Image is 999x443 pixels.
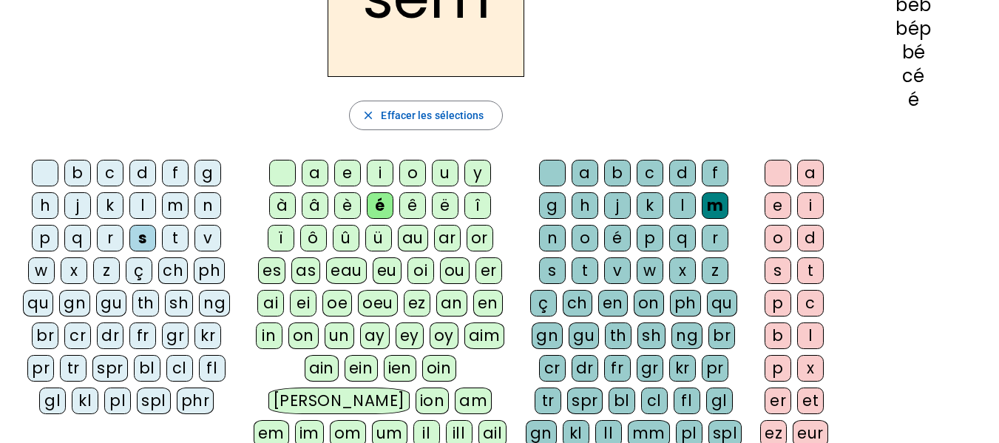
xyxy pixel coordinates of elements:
div: tr [535,388,561,414]
div: i [797,192,824,219]
div: gr [637,355,663,382]
mat-icon: close [362,109,375,122]
div: as [291,257,320,284]
div: er [475,257,502,284]
div: ar [434,225,461,251]
div: br [708,322,735,349]
div: z [93,257,120,284]
div: spr [567,388,603,414]
div: fl [199,355,226,382]
div: ng [671,322,702,349]
div: j [604,192,631,219]
div: eau [326,257,367,284]
div: l [129,192,156,219]
div: g [539,192,566,219]
div: ph [194,257,225,284]
div: x [797,355,824,382]
div: p [765,290,791,317]
div: c [797,290,824,317]
div: on [634,290,664,317]
div: an [436,290,467,317]
div: cr [539,355,566,382]
div: au [398,225,428,251]
div: ien [384,355,417,382]
div: in [256,322,282,349]
div: th [132,290,159,317]
div: b [765,322,791,349]
div: e [765,192,791,219]
div: o [765,225,791,251]
div: l [797,322,824,349]
div: spl [137,388,171,414]
div: gl [39,388,66,414]
div: qu [707,290,737,317]
div: on [288,322,319,349]
div: u [432,160,458,186]
div: cl [166,355,193,382]
div: gn [59,290,90,317]
div: a [572,160,598,186]
div: y [464,160,491,186]
div: th [605,322,631,349]
div: ei [290,290,316,317]
div: pr [702,355,728,382]
div: cé [852,67,975,85]
div: ph [670,290,701,317]
div: spr [92,355,128,382]
div: ay [360,322,390,349]
div: t [162,225,189,251]
div: ï [268,225,294,251]
div: oi [407,257,434,284]
div: w [637,257,663,284]
span: Effacer les sélections [381,106,484,124]
button: Effacer les sélections [349,101,502,130]
div: h [32,192,58,219]
div: oe [322,290,352,317]
div: gu [96,290,126,317]
div: gu [569,322,599,349]
div: en [598,290,628,317]
div: ez [404,290,430,317]
div: gn [532,322,563,349]
div: n [539,225,566,251]
div: m [162,192,189,219]
div: k [97,192,123,219]
div: un [325,322,354,349]
div: s [129,225,156,251]
div: aim [464,322,505,349]
div: ch [563,290,592,317]
div: ê [399,192,426,219]
div: z [702,257,728,284]
div: e [334,160,361,186]
div: q [669,225,696,251]
div: o [572,225,598,251]
div: d [797,225,824,251]
div: bl [134,355,160,382]
div: l [669,192,696,219]
div: dr [97,322,123,349]
div: cl [641,388,668,414]
div: p [637,225,663,251]
div: oy [430,322,458,349]
div: gl [706,388,733,414]
div: d [129,160,156,186]
div: ey [396,322,424,349]
div: bl [609,388,635,414]
div: qu [23,290,53,317]
div: gr [162,322,189,349]
div: g [194,160,221,186]
div: â [302,192,328,219]
div: dr [572,355,598,382]
div: à [269,192,296,219]
div: x [669,257,696,284]
div: am [455,388,492,414]
div: c [97,160,123,186]
div: ai [257,290,284,317]
div: bép [852,20,975,38]
div: c [637,160,663,186]
div: p [765,355,791,382]
div: or [467,225,493,251]
div: o [399,160,426,186]
div: f [162,160,189,186]
div: b [64,160,91,186]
